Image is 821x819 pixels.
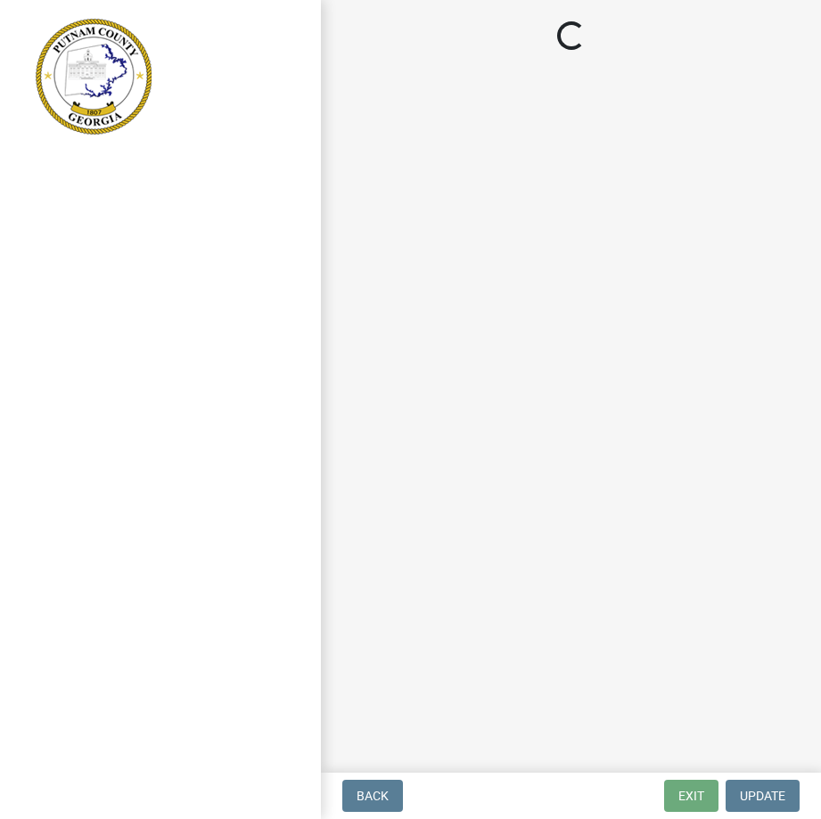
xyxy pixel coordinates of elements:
[740,789,785,803] span: Update
[357,789,389,803] span: Back
[36,19,152,135] img: Putnam County, Georgia
[342,780,403,812] button: Back
[664,780,718,812] button: Exit
[726,780,800,812] button: Update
